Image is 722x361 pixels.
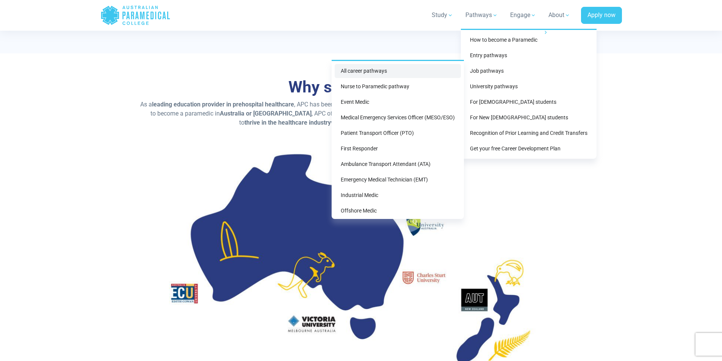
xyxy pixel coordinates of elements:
[139,78,583,97] h3: Why study with APC
[506,5,541,26] a: Engage
[220,110,312,117] strong: Australia or [GEOGRAPHIC_DATA]
[335,173,461,187] a: Emergency Medical Technician (EMT)
[226,101,294,108] strong: in prehospital healthcare
[464,142,594,156] a: Get your free Career Development Plan
[335,95,461,109] a: Event Medic
[244,119,331,126] strong: thrive in the healthcare industry
[335,204,461,218] a: Offshore Medic
[335,111,461,125] a: Medical Emergency Services Officer (MESO/ESO)
[100,3,171,28] a: Australian Paramedical College
[581,7,622,24] a: Apply now
[335,188,461,202] a: Industrial Medic
[464,126,594,140] a: Recognition of Prior Learning and Credit Transfers
[464,64,594,78] a: Job pathways
[152,101,225,108] strong: leading education provider
[464,111,594,125] a: For New [DEMOGRAPHIC_DATA] students
[464,33,594,47] a: How to become a Paramedic
[332,60,464,219] div: Entry pathways
[461,5,503,26] a: Pathways
[139,100,583,127] p: As a , APC has been a for students for . For students whose career goal it is to become a paramed...
[464,80,594,94] a: University pathways
[544,5,575,26] a: About
[464,95,594,109] a: For [DEMOGRAPHIC_DATA] students
[427,5,458,26] a: Study
[335,64,461,78] a: All career pathways
[335,80,461,94] a: Nurse to Paramedic pathway
[464,48,594,63] a: Entry pathways
[335,142,461,156] a: First Responder
[335,157,461,171] a: Ambulance Transport Attendant (ATA)
[461,29,597,159] div: Pathways
[335,126,461,140] a: Patient Transport Officer (PTO)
